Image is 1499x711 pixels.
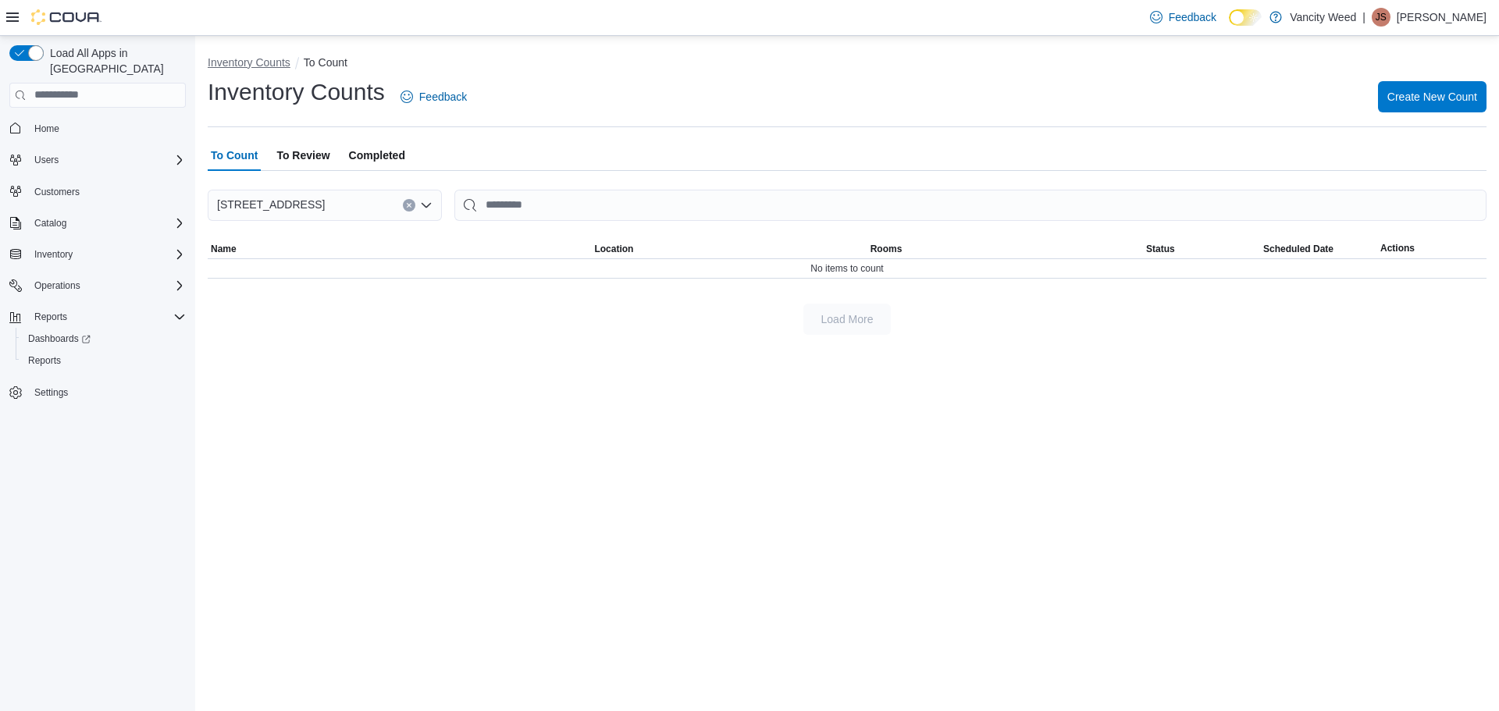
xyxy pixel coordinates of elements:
span: To Count [211,140,258,171]
h1: Inventory Counts [208,76,385,108]
button: Scheduled Date [1260,240,1377,258]
a: Feedback [1144,2,1223,33]
button: Reports [16,350,192,371]
span: Customers [34,186,80,198]
button: Location [591,240,867,258]
a: Customers [28,183,86,201]
button: Operations [3,275,192,297]
button: Rooms [867,240,1143,258]
button: Catalog [28,214,73,233]
span: Feedback [1169,9,1216,25]
button: Users [28,151,65,169]
button: Home [3,117,192,140]
span: Reports [28,308,186,326]
p: Vancity Weed [1290,8,1356,27]
button: Catalog [3,212,192,234]
a: Home [28,119,66,138]
a: Reports [22,351,67,370]
span: Completed [349,140,405,171]
span: Settings [34,386,68,399]
span: Rooms [871,243,903,255]
span: [STREET_ADDRESS] [217,195,325,214]
span: Feedback [419,89,467,105]
nav: An example of EuiBreadcrumbs [208,55,1487,73]
button: Customers [3,180,192,203]
span: Reports [22,351,186,370]
p: | [1362,8,1365,27]
button: Users [3,149,192,171]
input: Dark Mode [1229,9,1262,26]
button: Inventory [28,245,79,264]
span: Name [211,243,237,255]
button: Load More [803,304,891,335]
span: Scheduled Date [1263,243,1333,255]
span: JS [1376,8,1387,27]
span: Home [34,123,59,135]
span: No items to count [810,262,883,275]
button: Settings [3,381,192,403]
span: Load More [821,311,874,327]
img: Cova [31,9,101,25]
span: Dashboards [22,329,186,348]
span: Actions [1380,242,1415,254]
span: Inventory [28,245,186,264]
button: Inventory Counts [208,56,290,69]
span: Users [28,151,186,169]
a: Settings [28,383,74,402]
button: Create New Count [1378,81,1487,112]
button: Open list of options [420,199,433,212]
button: Clear input [403,199,415,212]
button: Reports [3,306,192,328]
span: Users [34,154,59,166]
span: Operations [34,279,80,292]
p: [PERSON_NAME] [1397,8,1487,27]
span: Settings [28,382,186,402]
span: Dashboards [28,332,91,345]
button: Operations [28,276,87,295]
nav: Complex example [9,111,186,445]
span: Create New Count [1387,89,1477,105]
span: Home [28,119,186,138]
button: To Count [304,56,347,69]
input: This is a search bar. After typing your query, hit enter to filter the results lower in the page. [454,190,1487,221]
span: Inventory [34,248,73,261]
span: Status [1146,243,1175,255]
button: Reports [28,308,73,326]
button: Inventory [3,244,192,265]
a: Dashboards [22,329,97,348]
span: Operations [28,276,186,295]
div: Johnny Sookorokoff [1372,8,1390,27]
span: Load All Apps in [GEOGRAPHIC_DATA] [44,45,186,76]
span: Catalog [34,217,66,229]
a: Feedback [394,81,473,112]
span: Reports [34,311,67,323]
span: Customers [28,182,186,201]
button: Name [208,240,591,258]
span: Reports [28,354,61,367]
span: Dark Mode [1229,26,1230,27]
button: Status [1143,240,1260,258]
span: Catalog [28,214,186,233]
span: To Review [276,140,329,171]
span: Location [594,243,633,255]
a: Dashboards [16,328,192,350]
